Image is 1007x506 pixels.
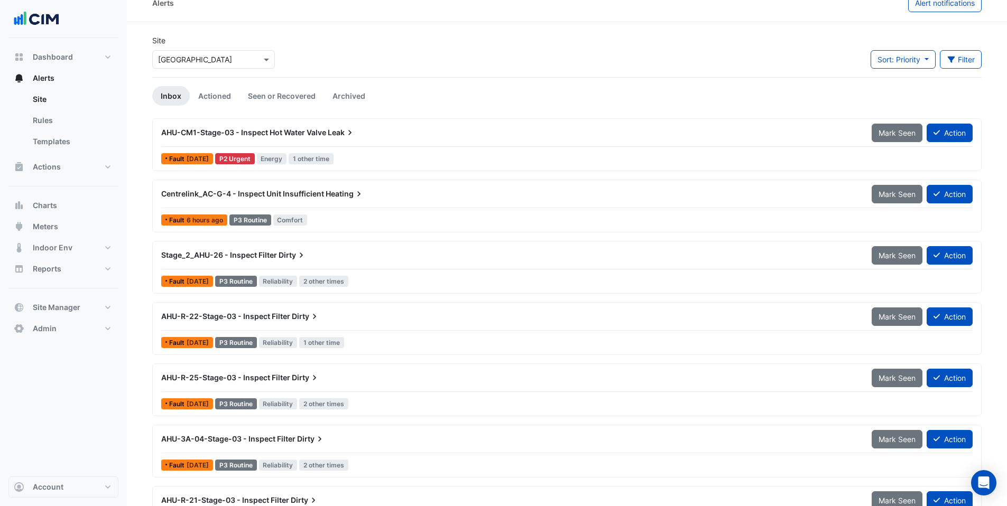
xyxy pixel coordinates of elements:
[279,250,307,260] span: Dirty
[879,251,916,260] span: Mark Seen
[13,8,60,30] img: Company Logo
[215,398,257,409] div: P3 Routine
[187,277,209,285] span: Mon 01-Sep-2025 09:03 AEST
[326,189,364,199] span: Heating
[33,242,72,253] span: Indoor Env
[8,258,118,279] button: Reports
[324,86,374,106] a: Archived
[299,460,348,471] span: 2 other times
[14,221,24,232] app-icon: Meters
[33,221,58,232] span: Meters
[927,430,973,448] button: Action
[273,214,308,226] span: Comfort
[169,217,187,223] span: Fault
[215,337,257,348] div: P3 Routine
[169,462,187,468] span: Fault
[289,153,334,164] span: 1 other time
[14,242,24,253] app-icon: Indoor Env
[33,482,63,492] span: Account
[14,200,24,211] app-icon: Charts
[14,302,24,313] app-icon: Site Manager
[14,73,24,83] app-icon: Alerts
[169,340,187,346] span: Fault
[927,185,973,203] button: Action
[161,312,290,321] span: AHU-R-22-Stage-03 - Inspect Filter
[187,155,209,163] span: Tue 20-May-2025 16:17 AEST
[24,89,118,110] a: Site
[33,200,57,211] span: Charts
[169,278,187,285] span: Fault
[328,127,355,138] span: Leak
[215,460,257,471] div: P3 Routine
[33,264,61,274] span: Reports
[927,369,973,387] button: Action
[259,398,298,409] span: Reliability
[879,190,916,199] span: Mark Seen
[161,434,295,443] span: AHU-3A-04-Stage-03 - Inspect Filter
[169,156,187,162] span: Fault
[872,430,922,448] button: Mark Seen
[927,246,973,265] button: Action
[879,373,916,382] span: Mark Seen
[161,495,289,504] span: AHU-R-21-Stage-03 - Inspect Filter
[872,369,922,387] button: Mark Seen
[879,435,916,444] span: Mark Seen
[299,337,344,348] span: 1 other time
[239,86,324,106] a: Seen or Recovered
[8,476,118,498] button: Account
[33,73,54,83] span: Alerts
[259,460,298,471] span: Reliability
[161,189,324,198] span: Centrelink_AC-G-4 - Inspect Unit Insufficient
[229,214,271,226] div: P3 Routine
[14,52,24,62] app-icon: Dashboard
[940,50,982,69] button: Filter
[8,216,118,237] button: Meters
[187,339,209,346] span: Wed 27-Aug-2025 09:00 AEST
[872,124,922,142] button: Mark Seen
[215,153,255,164] div: P2 Urgent
[879,312,916,321] span: Mark Seen
[161,373,290,382] span: AHU-R-25-Stage-03 - Inspect Filter
[877,55,920,64] span: Sort: Priority
[152,35,165,46] label: Site
[879,128,916,137] span: Mark Seen
[872,307,922,326] button: Mark Seen
[257,153,287,164] span: Energy
[152,86,190,106] a: Inbox
[299,276,348,287] span: 2 other times
[971,470,996,495] div: Open Intercom Messenger
[14,162,24,172] app-icon: Actions
[8,89,118,156] div: Alerts
[187,216,223,224] span: Thu 04-Sep-2025 07:47 AEST
[259,276,298,287] span: Reliability
[187,400,209,408] span: Fri 15-Aug-2025 14:15 AEST
[8,318,118,339] button: Admin
[292,372,320,383] span: Dirty
[8,297,118,318] button: Site Manager
[871,50,936,69] button: Sort: Priority
[215,276,257,287] div: P3 Routine
[879,496,916,505] span: Mark Seen
[14,264,24,274] app-icon: Reports
[161,250,277,259] span: Stage_2_AHU-26 - Inspect Filter
[33,323,57,334] span: Admin
[187,461,209,469] span: Tue 12-Aug-2025 13:03 AEST
[190,86,239,106] a: Actioned
[33,302,80,313] span: Site Manager
[259,337,298,348] span: Reliability
[8,195,118,216] button: Charts
[8,237,118,258] button: Indoor Env
[161,128,326,137] span: AHU-CM1-Stage-03 - Inspect Hot Water Valve
[33,52,73,62] span: Dashboard
[297,434,325,444] span: Dirty
[292,311,320,322] span: Dirty
[291,495,319,505] span: Dirty
[872,246,922,265] button: Mark Seen
[24,131,118,152] a: Templates
[14,323,24,334] app-icon: Admin
[872,185,922,203] button: Mark Seen
[8,68,118,89] button: Alerts
[8,46,118,68] button: Dashboard
[24,110,118,131] a: Rules
[299,398,348,409] span: 2 other times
